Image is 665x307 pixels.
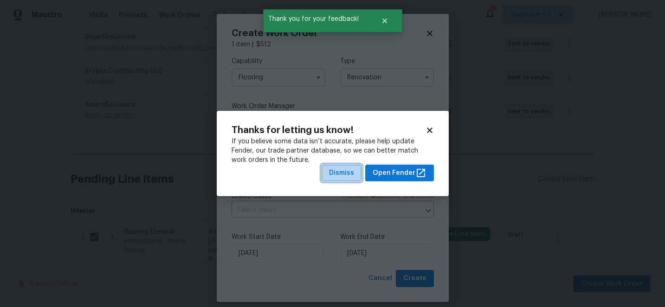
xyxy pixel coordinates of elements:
[373,167,426,179] span: Open Fender
[322,165,362,182] button: Dismiss
[369,12,400,30] button: Close
[232,126,426,135] h2: Thanks for letting us know!
[263,9,369,29] span: Thank you for your feedback!
[365,165,434,182] button: Open Fender
[329,167,354,179] span: Dismiss
[232,137,434,165] div: If you believe some data isn’t accurate, please help update Fender, our trade partner database, s...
